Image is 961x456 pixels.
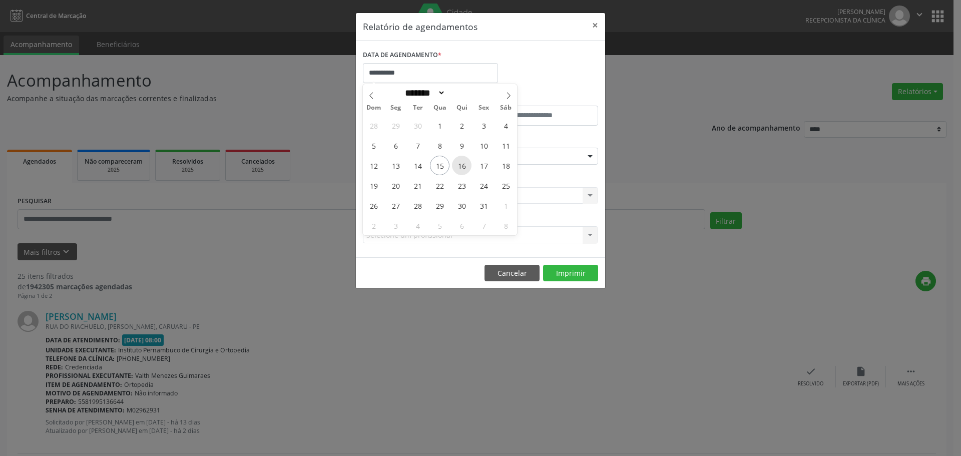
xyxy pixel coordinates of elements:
[364,156,383,175] span: Outubro 12, 2025
[585,13,605,38] button: Close
[364,116,383,135] span: Setembro 28, 2025
[408,216,427,235] span: Novembro 4, 2025
[430,196,449,215] span: Outubro 29, 2025
[474,216,494,235] span: Novembro 7, 2025
[408,176,427,195] span: Outubro 21, 2025
[474,196,494,215] span: Outubro 31, 2025
[429,105,451,111] span: Qua
[401,88,445,98] select: Month
[386,136,405,155] span: Outubro 6, 2025
[445,88,478,98] input: Year
[496,116,516,135] span: Outubro 4, 2025
[473,105,495,111] span: Sex
[430,176,449,195] span: Outubro 22, 2025
[386,156,405,175] span: Outubro 13, 2025
[364,176,383,195] span: Outubro 19, 2025
[430,156,449,175] span: Outubro 15, 2025
[474,136,494,155] span: Outubro 10, 2025
[386,176,405,195] span: Outubro 20, 2025
[485,265,540,282] button: Cancelar
[408,116,427,135] span: Setembro 30, 2025
[364,196,383,215] span: Outubro 26, 2025
[543,265,598,282] button: Imprimir
[386,216,405,235] span: Novembro 3, 2025
[407,105,429,111] span: Ter
[452,216,471,235] span: Novembro 6, 2025
[483,90,598,106] label: ATÉ
[430,116,449,135] span: Outubro 1, 2025
[496,216,516,235] span: Novembro 8, 2025
[385,105,407,111] span: Seg
[496,136,516,155] span: Outubro 11, 2025
[363,48,441,63] label: DATA DE AGENDAMENTO
[408,196,427,215] span: Outubro 28, 2025
[386,196,405,215] span: Outubro 27, 2025
[408,156,427,175] span: Outubro 14, 2025
[496,176,516,195] span: Outubro 25, 2025
[452,156,471,175] span: Outubro 16, 2025
[452,176,471,195] span: Outubro 23, 2025
[408,136,427,155] span: Outubro 7, 2025
[474,176,494,195] span: Outubro 24, 2025
[451,105,473,111] span: Qui
[496,156,516,175] span: Outubro 18, 2025
[474,116,494,135] span: Outubro 3, 2025
[452,136,471,155] span: Outubro 9, 2025
[363,20,477,33] h5: Relatório de agendamentos
[452,196,471,215] span: Outubro 30, 2025
[363,105,385,111] span: Dom
[495,105,517,111] span: Sáb
[430,216,449,235] span: Novembro 5, 2025
[496,196,516,215] span: Novembro 1, 2025
[386,116,405,135] span: Setembro 29, 2025
[430,136,449,155] span: Outubro 8, 2025
[452,116,471,135] span: Outubro 2, 2025
[364,216,383,235] span: Novembro 2, 2025
[364,136,383,155] span: Outubro 5, 2025
[474,156,494,175] span: Outubro 17, 2025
